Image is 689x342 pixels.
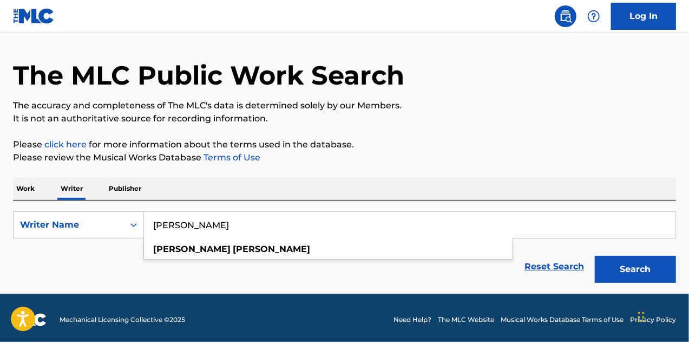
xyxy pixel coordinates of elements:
strong: [PERSON_NAME] [233,244,310,254]
a: The MLC Website [438,315,494,325]
h1: The MLC Public Work Search [13,59,404,92]
p: Please for more information about the terms used in the database. [13,138,676,151]
a: Terms of Use [201,152,260,163]
iframe: Chat Widget [635,290,689,342]
p: It is not an authoritative source for recording information. [13,112,676,125]
div: Writer Name [20,218,117,231]
img: help [587,10,600,23]
button: Search [595,256,676,283]
p: Publisher [106,177,145,200]
strong: [PERSON_NAME] [153,244,231,254]
p: Writer [57,177,86,200]
div: Help [583,5,605,27]
a: Public Search [555,5,576,27]
div: Drag [638,301,645,333]
a: Privacy Policy [630,315,676,325]
span: Mechanical Licensing Collective © 2025 [60,315,185,325]
a: Need Help? [393,315,431,325]
p: Please review the Musical Works Database [13,151,676,164]
p: Work [13,177,38,200]
a: Log In [611,3,676,30]
form: Search Form [13,211,676,288]
a: Reset Search [519,255,589,279]
a: Musical Works Database Terms of Use [501,315,624,325]
p: The accuracy and completeness of The MLC's data is determined solely by our Members. [13,99,676,112]
img: MLC Logo [13,8,55,24]
img: search [559,10,572,23]
a: click here [44,139,87,150]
